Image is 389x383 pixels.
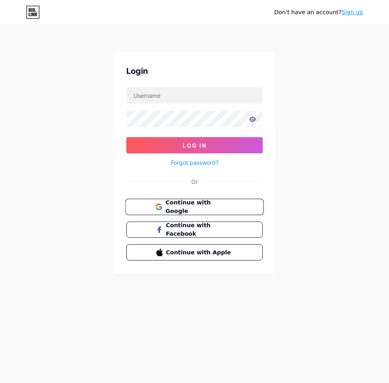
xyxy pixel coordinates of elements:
a: Sign up [341,9,363,15]
div: Login [126,65,263,77]
a: Forgot password? [171,158,218,167]
span: Log In [183,142,207,149]
span: Continue with Facebook [166,221,233,238]
button: Continue with Google [125,199,264,215]
div: Don't have an account? [274,8,363,17]
input: Username [127,87,262,103]
span: Continue with Google [165,198,233,216]
div: Or [191,177,198,186]
a: Continue with Google [126,199,263,215]
button: Continue with Apple [126,244,263,260]
button: Log In [126,137,263,153]
button: Continue with Facebook [126,222,263,238]
span: Continue with Apple [166,248,233,257]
